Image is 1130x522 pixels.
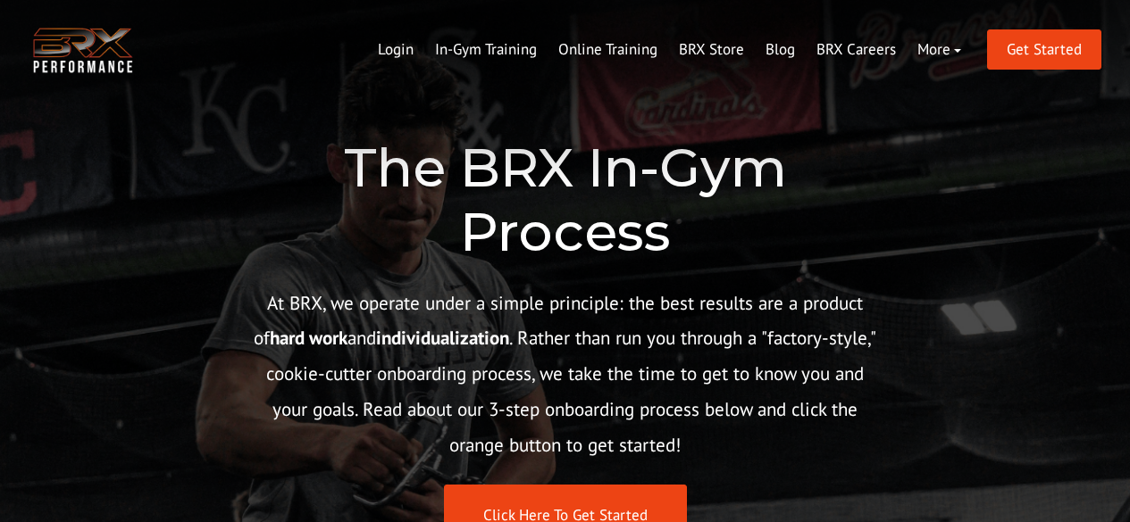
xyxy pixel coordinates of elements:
a: BRX Careers [806,29,907,71]
a: BRX Store [668,29,755,71]
a: Login [367,29,424,71]
span: The BRX In-Gym Process [344,135,787,264]
a: Get Started [987,29,1101,70]
img: BRX Transparent Logo-2 [29,23,137,78]
a: Blog [755,29,806,71]
strong: hard work [270,326,347,350]
a: Online Training [548,29,668,71]
strong: individualization [376,326,509,350]
a: More [907,29,972,71]
span: At BRX, we operate under a simple principle: the best results are a product of and . Rather than ... [254,291,876,458]
a: In-Gym Training [424,29,548,71]
div: Navigation Menu [367,29,972,71]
